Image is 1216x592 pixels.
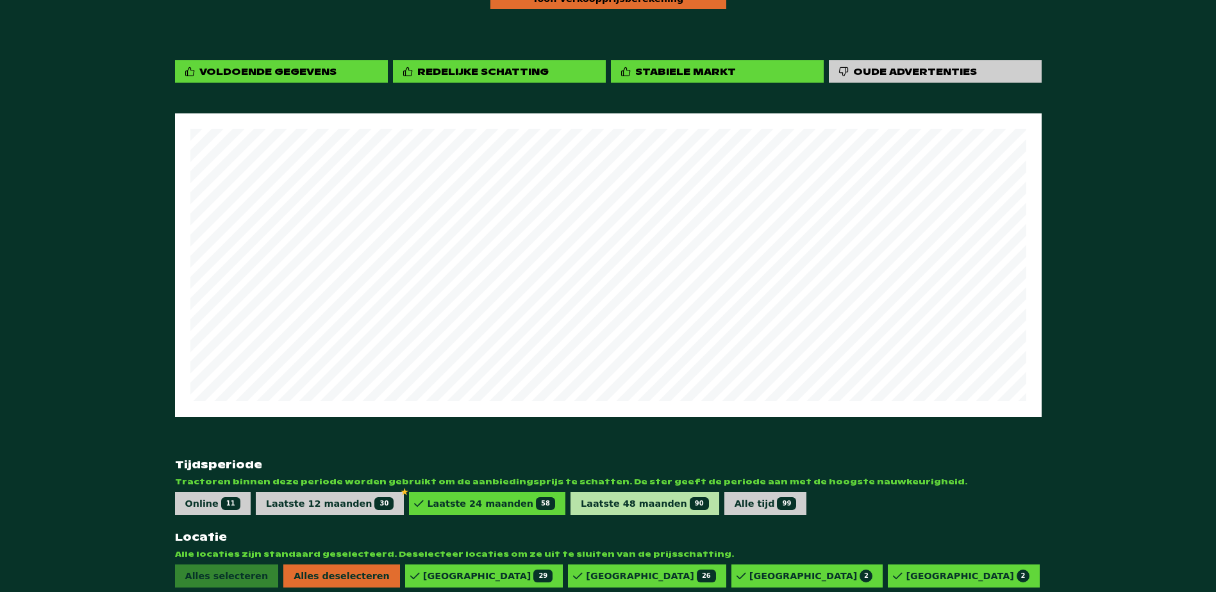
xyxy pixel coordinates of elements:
[735,497,797,510] div: Alle tijd
[175,549,1042,559] span: Alle locaties zijn standaard geselecteerd. Deselecteer locaties om ze uit te sluiten van de prijs...
[374,497,394,510] span: 30
[853,65,977,78] div: Oude advertenties
[697,570,716,582] span: 26
[393,60,606,83] div: Redelijke schatting
[423,570,553,582] div: [GEOGRAPHIC_DATA]
[536,497,555,510] span: 58
[906,570,1029,582] div: [GEOGRAPHIC_DATA]
[221,497,240,510] span: 11
[586,570,715,582] div: [GEOGRAPHIC_DATA]
[581,497,709,510] div: Laatste 48 maanden
[635,65,736,78] div: Stabiele markt
[533,570,553,582] span: 29
[175,477,1042,487] span: Tractoren binnen deze periode worden gebruikt om de aanbiedingsprijs te schatten. De ster geeft d...
[283,564,400,588] span: Alles deselecteren
[175,60,388,83] div: Voldoende gegevens
[860,570,872,582] span: 2
[175,458,1042,472] strong: Tijdsperiode
[749,570,873,582] div: [GEOGRAPHIC_DATA]
[829,60,1042,83] div: Oude advertenties
[611,60,824,83] div: Stabiele markt
[1017,570,1029,582] span: 2
[266,497,394,510] div: Laatste 12 maanden
[199,65,337,78] div: Voldoende gegevens
[777,497,796,510] span: 99
[175,564,279,588] span: Alles selecteren
[417,65,549,78] div: Redelijke schatting
[690,497,709,510] span: 90
[175,530,1042,544] strong: Locatie
[185,497,240,510] div: Online
[427,497,555,510] div: Laatste 24 maanden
